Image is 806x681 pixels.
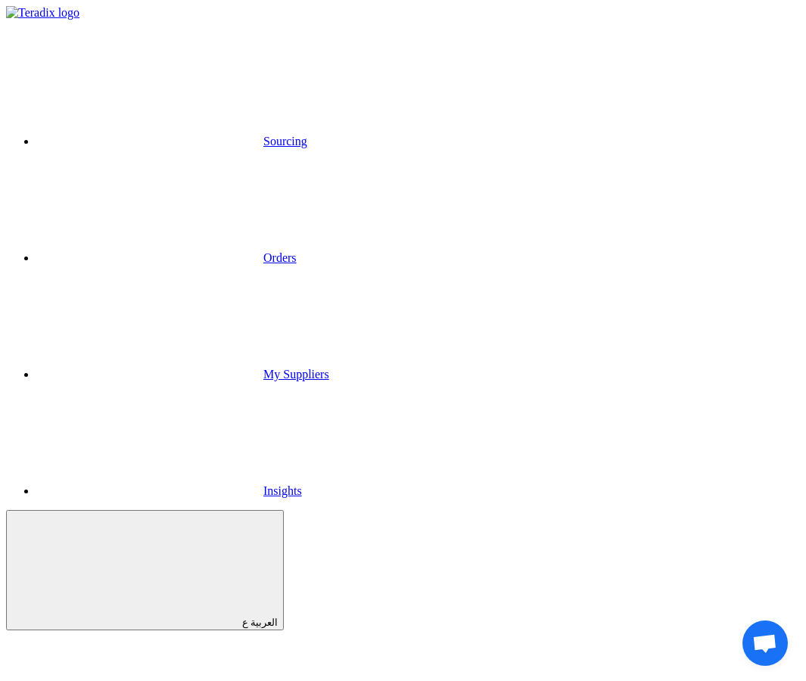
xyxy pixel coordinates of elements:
img: Teradix logo [6,6,79,20]
button: العربية ع [6,510,284,630]
span: العربية [251,617,278,628]
span: ع [242,617,248,628]
a: Open chat [742,620,788,666]
a: Orders [36,251,297,264]
a: Insights [36,484,302,497]
a: My Suppliers [36,368,329,381]
a: Sourcing [36,135,307,148]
